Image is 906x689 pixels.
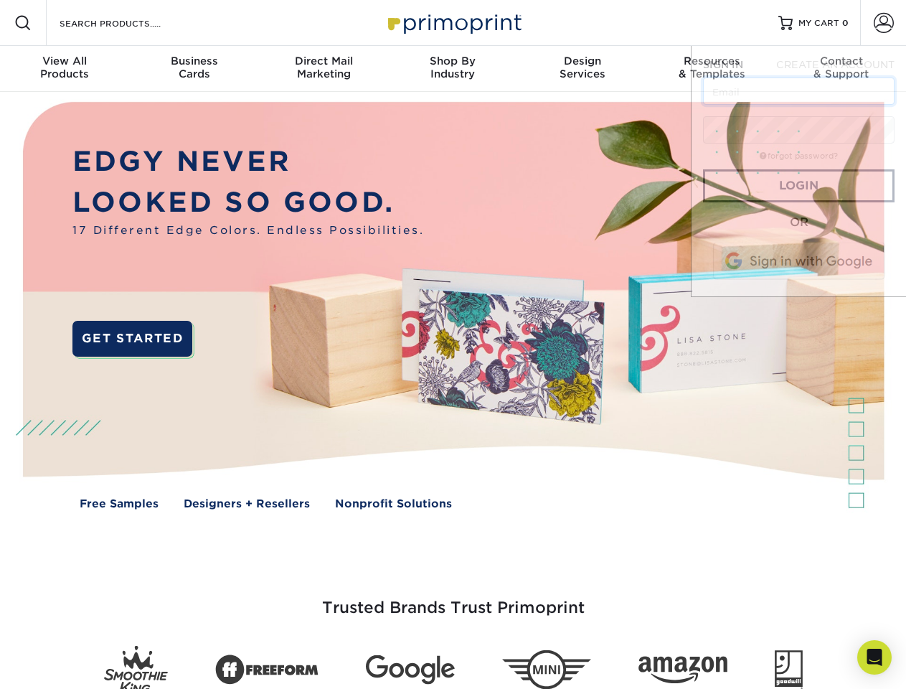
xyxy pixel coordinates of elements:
a: forgot password? [760,151,838,161]
a: DesignServices [518,46,647,92]
span: 0 [842,18,849,28]
img: Primoprint [382,7,525,38]
a: BusinessCards [129,46,258,92]
a: Direct MailMarketing [259,46,388,92]
input: SEARCH PRODUCTS..... [58,14,198,32]
span: Design [518,55,647,67]
a: Free Samples [80,496,159,512]
p: LOOKED SO GOOD. [72,182,424,223]
input: Email [703,78,895,105]
a: Shop ByIndustry [388,46,517,92]
span: 17 Different Edge Colors. Endless Possibilities. [72,222,424,239]
a: Resources& Templates [647,46,776,92]
span: Resources [647,55,776,67]
img: Amazon [638,657,727,684]
p: EDGY NEVER [72,141,424,182]
span: SIGN IN [703,59,743,70]
div: Services [518,55,647,80]
div: Open Intercom Messenger [857,640,892,675]
img: Goodwill [775,650,803,689]
a: Nonprofit Solutions [335,496,452,512]
a: Designers + Resellers [184,496,310,512]
div: OR [703,214,895,231]
img: Google [366,655,455,685]
a: Login [703,169,895,202]
div: Cards [129,55,258,80]
div: & Templates [647,55,776,80]
span: Direct Mail [259,55,388,67]
span: CREATE AN ACCOUNT [776,59,895,70]
span: Business [129,55,258,67]
div: Marketing [259,55,388,80]
span: MY CART [798,17,839,29]
span: Shop By [388,55,517,67]
a: GET STARTED [72,321,192,357]
div: Industry [388,55,517,80]
h3: Trusted Brands Trust Primoprint [34,564,873,634]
